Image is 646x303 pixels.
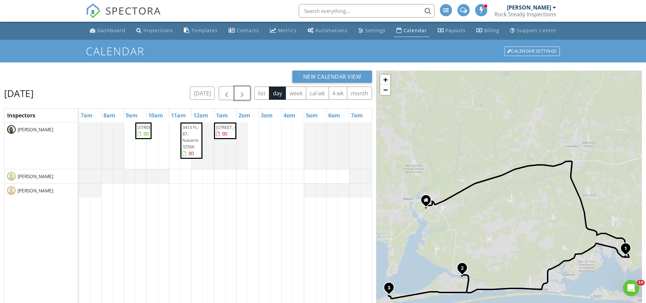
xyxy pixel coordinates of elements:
span: [STREET_ADDRESS] [137,124,175,130]
i: 2 [461,266,464,271]
div: Settings [365,27,386,34]
div: Automations [315,27,348,34]
a: 9am [124,110,139,121]
div: 1628 Balihai Ct, Gulf Breeze, FL 32563 [389,287,393,291]
div: 3413 FL-87, Navarre, FL 32566 [462,268,466,272]
div: Inspections [143,27,173,34]
span: SPECTORA [105,3,161,18]
span: 10 [637,280,645,285]
a: Billing [474,24,502,37]
div: Billing [484,27,499,34]
span: [PERSON_NAME] [16,187,55,194]
div: 7995 Twin Cedar Dr, Milton FL 32583 [426,200,430,204]
img: default-user-f0147aede5fd5fa78ca7ade42f37bd4542148d508eef1c3d3ea960f66861d68b.jpg [7,186,16,195]
a: Metrics [267,24,299,37]
img: The Best Home Inspection Software - Spectora [86,3,101,18]
div: Dashboard [97,27,125,34]
a: Dashboard [87,24,128,37]
div: Calendar Settings [504,46,560,56]
a: Inspections [134,24,176,37]
button: day [269,87,286,100]
a: 1pm [214,110,230,121]
button: 4 wk [329,87,348,100]
a: 12pm [192,110,210,121]
div: Templates [191,27,218,34]
a: 7pm [349,110,365,121]
button: [DATE] [190,87,215,100]
button: cal wk [306,87,329,100]
a: 11am [169,110,188,121]
button: list [254,87,270,100]
div: Payouts [446,27,466,34]
a: Automations (Basic) [305,24,350,37]
a: 8am [102,110,117,121]
a: Calendar Settings [504,46,561,57]
button: month [347,87,372,100]
div: [PERSON_NAME] [507,4,551,11]
div: Metrics [278,27,297,34]
span: [PERSON_NAME] [16,173,55,180]
i: 3 [388,286,390,290]
a: 7am [79,110,94,121]
a: 4pm [282,110,297,121]
a: Contacts [226,24,262,37]
a: Calendar [394,24,430,37]
span: [STREET_ADDRESS] [216,124,254,130]
div: Contacts [237,27,259,34]
a: SPECTORA [86,9,161,23]
div: 4569 Castlewood Ln, Niceville, FL 32578 [626,248,630,252]
button: Previous day [219,86,235,100]
a: Zoom in [380,75,390,85]
div: Rock Steady Inspections [494,11,556,18]
a: Payouts [435,24,468,37]
i: 1 [624,246,627,251]
button: New Calendar View [292,71,372,83]
span: [PERSON_NAME] [16,126,55,133]
a: Templates [181,24,220,37]
span: Inspectors [7,112,35,119]
button: Next day [234,86,250,100]
a: 2pm [237,110,252,121]
img: default-user-f0147aede5fd5fa78ca7ade42f37bd4542148d508eef1c3d3ea960f66861d68b.jpg [7,172,16,181]
iframe: Intercom live chat [623,280,639,296]
a: Support Center [507,24,559,37]
input: Search everything... [299,4,434,18]
a: 3pm [259,110,274,121]
img: img_0518.jpeg [7,125,16,134]
button: week [286,87,306,100]
span: 3413 FL-87, Navarre 32566 [182,124,199,150]
div: Calendar [404,27,427,34]
a: 10am [146,110,165,121]
a: 5pm [304,110,319,121]
div: Support Center [517,27,556,34]
h1: Calendar [86,45,561,57]
a: Zoom out [380,85,390,95]
a: Settings [356,24,388,37]
a: 6pm [327,110,342,121]
h2: [DATE] [4,87,34,100]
